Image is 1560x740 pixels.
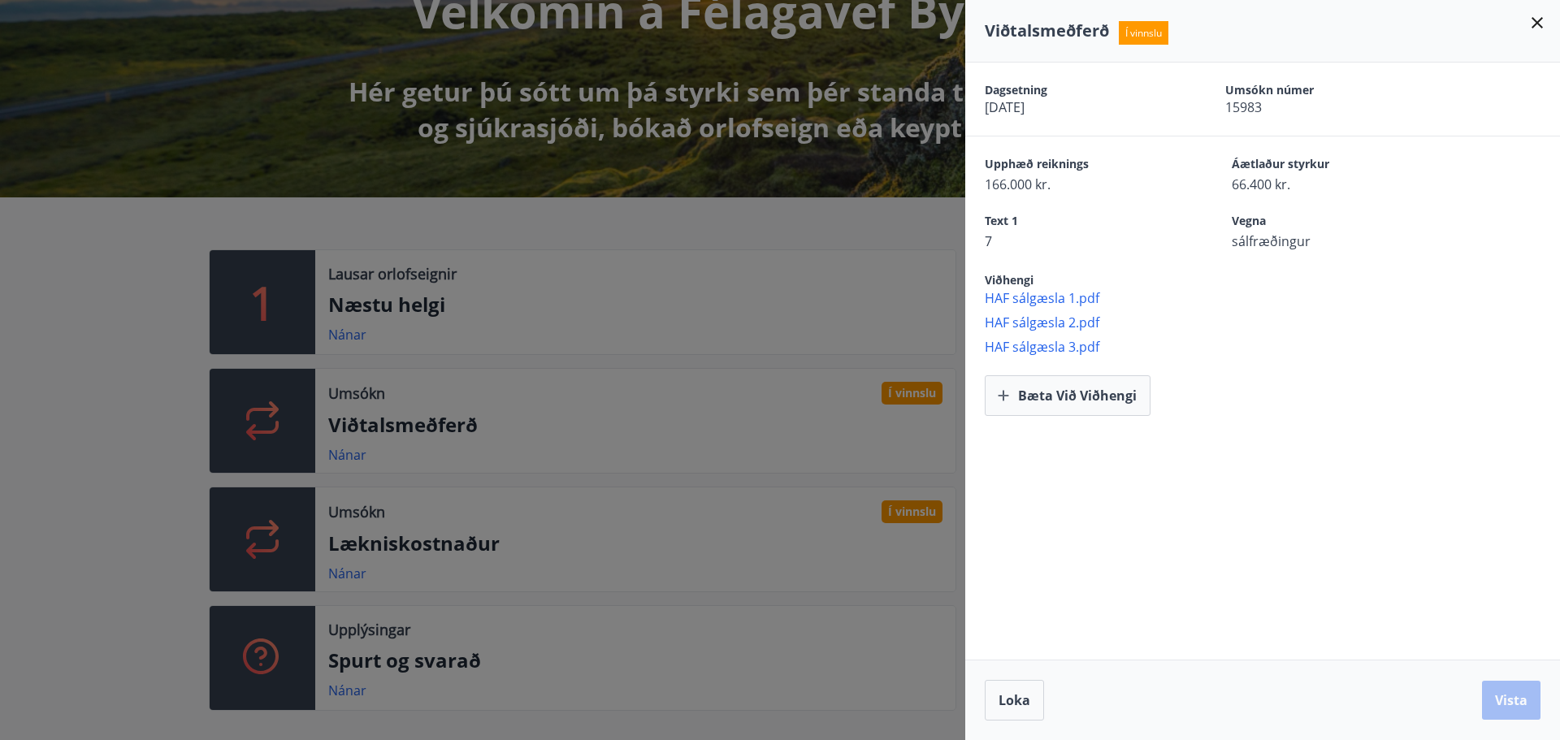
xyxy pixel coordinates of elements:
span: Upphæð reiknings [985,156,1175,175]
button: Bæta við viðhengi [985,375,1150,416]
span: 166.000 kr. [985,175,1175,193]
span: [DATE] [985,98,1168,116]
span: Text 1 [985,213,1175,232]
span: Viðtalsmeðferð [985,19,1109,41]
span: HAF sálgæsla 3.pdf [985,338,1560,356]
span: HAF sálgæsla 2.pdf [985,314,1560,331]
span: Áætlaður styrkur [1232,156,1422,175]
span: Viðhengi [985,272,1033,288]
span: Í vinnslu [1119,21,1168,45]
span: sálfræðingur [1232,232,1422,250]
span: Loka [999,691,1030,709]
span: 7 [985,232,1175,250]
span: HAF sálgæsla 1.pdf [985,289,1560,307]
button: Loka [985,680,1044,721]
span: 66.400 kr. [1232,175,1422,193]
span: Umsókn númer [1225,82,1409,98]
span: 15983 [1225,98,1409,116]
span: Vegna [1232,213,1422,232]
span: Dagsetning [985,82,1168,98]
